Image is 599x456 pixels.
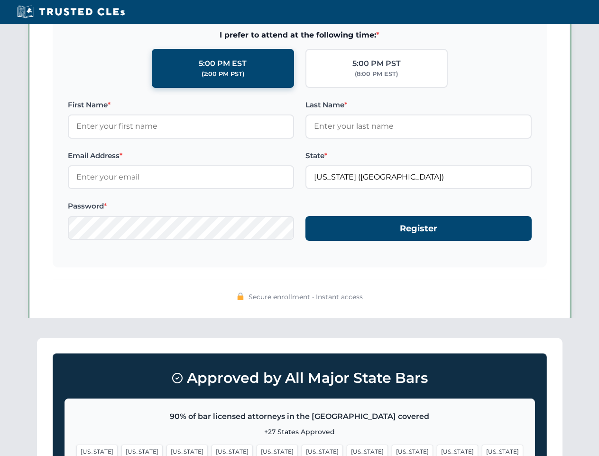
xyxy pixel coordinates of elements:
[355,69,398,79] div: (8:00 PM EST)
[68,200,294,212] label: Password
[76,427,523,437] p: +27 States Approved
[199,57,247,70] div: 5:00 PM EST
[68,99,294,111] label: First Name
[305,216,532,241] button: Register
[305,114,532,138] input: Enter your last name
[305,99,532,111] label: Last Name
[305,165,532,189] input: California (CA)
[68,150,294,161] label: Email Address
[68,29,532,41] span: I prefer to attend at the following time:
[14,5,128,19] img: Trusted CLEs
[65,365,535,391] h3: Approved by All Major State Bars
[68,165,294,189] input: Enter your email
[237,293,244,300] img: 🔒
[202,69,244,79] div: (2:00 PM PST)
[249,292,363,302] span: Secure enrollment • Instant access
[352,57,401,70] div: 5:00 PM PST
[76,410,523,423] p: 90% of bar licensed attorneys in the [GEOGRAPHIC_DATA] covered
[305,150,532,161] label: State
[68,114,294,138] input: Enter your first name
